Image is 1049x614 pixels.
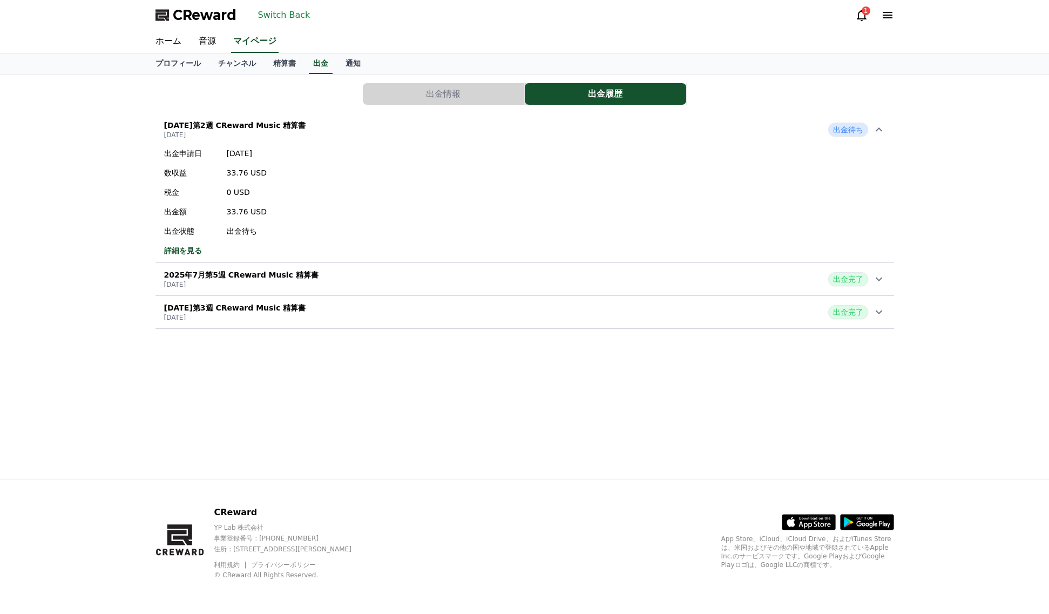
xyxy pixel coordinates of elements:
button: [DATE]第3週 CReward Music 精算書 [DATE] 出金完了 [155,296,894,329]
a: 出金情報 [363,83,525,105]
p: [DATE] [227,148,267,159]
p: [DATE]第2週 CReward Music 精算書 [164,120,306,131]
a: CReward [155,6,236,24]
span: 出金待ち [828,123,868,137]
p: CReward [214,506,370,519]
a: 詳細を見る [164,245,267,256]
p: 出金状態 [164,226,218,237]
p: 2025年7月第5週 CReward Music 精算書 [164,269,319,280]
p: 0 USD [227,187,267,198]
a: 出金履歴 [525,83,687,105]
p: 出金申請日 [164,148,218,159]
a: 精算書 [265,53,304,74]
p: [DATE] [164,280,319,289]
p: [DATE] [164,313,306,322]
a: チャンネル [209,53,265,74]
a: ホーム [147,30,190,53]
span: 出金完了 [828,305,868,319]
button: 2025年7月第5週 CReward Music 精算書 [DATE] 出金完了 [155,263,894,296]
p: [DATE]第3週 CReward Music 精算書 [164,302,306,313]
div: 1 [862,6,870,15]
span: 出金完了 [828,272,868,286]
button: Switch Back [254,6,315,24]
p: YP Lab 株式会社 [214,523,370,532]
button: [DATE]第2週 CReward Music 精算書 [DATE] 出金待ち 出金申請日 [DATE] 数収益 33.76 USD 税金 0 USD 出金額 33.76 USD 出金状態 出金... [155,113,894,263]
p: 住所 : [STREET_ADDRESS][PERSON_NAME] [214,545,370,554]
a: 通知 [337,53,369,74]
p: © CReward All Rights Reserved. [214,571,370,579]
a: 利用規約 [214,561,248,569]
p: 数収益 [164,167,218,178]
span: CReward [173,6,236,24]
button: 出金情報 [363,83,524,105]
button: 出金履歴 [525,83,686,105]
a: プライバシーポリシー [251,561,316,569]
p: 33.76 USD [227,167,267,178]
p: 税金 [164,187,218,198]
p: 出金額 [164,206,218,217]
a: 音源 [190,30,225,53]
p: App Store、iCloud、iCloud Drive、およびiTunes Storeは、米国およびその他の国や地域で登録されているApple Inc.のサービスマークです。Google P... [721,535,894,569]
p: 出金待ち [227,226,267,237]
a: 1 [855,9,868,22]
a: マイページ [231,30,279,53]
p: 事業登録番号 : [PHONE_NUMBER] [214,534,370,543]
a: 出金 [309,53,333,74]
a: プロフィール [147,53,209,74]
p: 33.76 USD [227,206,267,217]
p: [DATE] [164,131,306,139]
